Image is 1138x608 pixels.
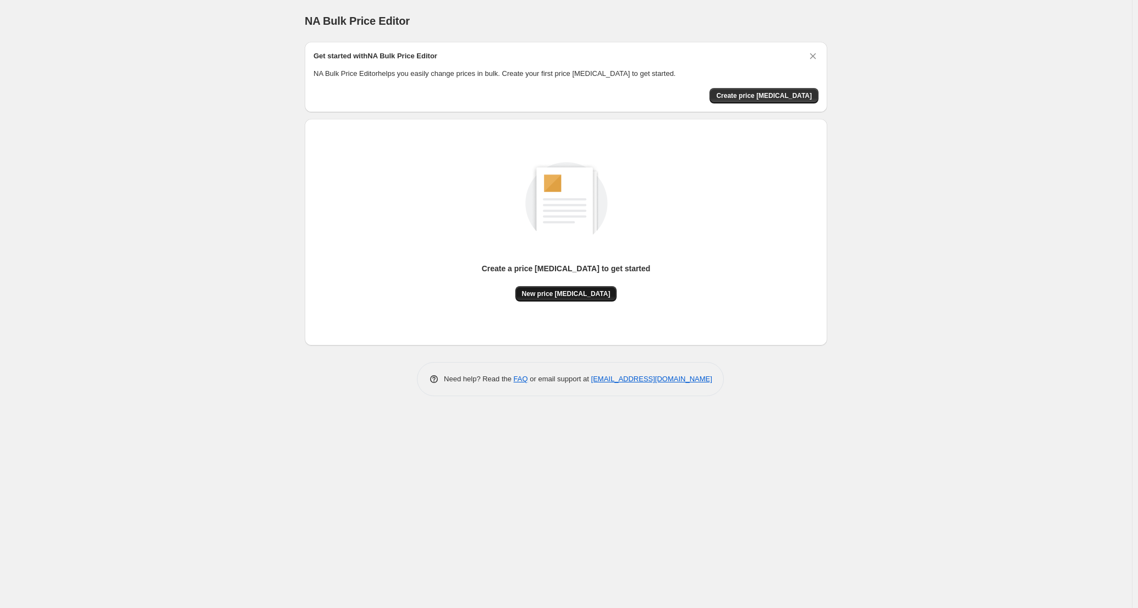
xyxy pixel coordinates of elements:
[482,263,651,274] p: Create a price [MEDICAL_DATA] to get started
[314,68,818,79] p: NA Bulk Price Editor helps you easily change prices in bulk. Create your first price [MEDICAL_DAT...
[591,375,712,383] a: [EMAIL_ADDRESS][DOMAIN_NAME]
[528,375,591,383] span: or email support at
[807,51,818,62] button: Dismiss card
[314,51,437,62] h2: Get started with NA Bulk Price Editor
[716,91,812,100] span: Create price [MEDICAL_DATA]
[515,286,617,302] button: New price [MEDICAL_DATA]
[305,15,410,27] span: NA Bulk Price Editor
[514,375,528,383] a: FAQ
[522,289,611,298] span: New price [MEDICAL_DATA]
[444,375,514,383] span: Need help? Read the
[710,88,818,103] button: Create price change job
